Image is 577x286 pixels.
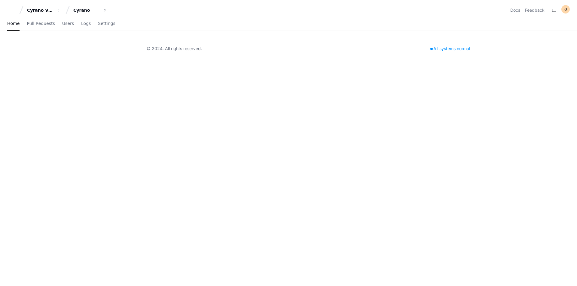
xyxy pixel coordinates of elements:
[71,5,109,16] button: Cyrano
[510,7,520,13] a: Docs
[81,22,91,25] span: Logs
[27,17,55,31] a: Pull Requests
[564,7,567,12] h1: G
[561,5,570,14] button: G
[427,44,474,53] div: All systems normal
[62,22,74,25] span: Users
[147,46,202,52] div: © 2024. All rights reserved.
[73,7,99,13] div: Cyrano
[27,7,53,13] div: Cyrano Video
[27,22,55,25] span: Pull Requests
[7,17,20,31] a: Home
[98,22,115,25] span: Settings
[62,17,74,31] a: Users
[7,22,20,25] span: Home
[81,17,91,31] a: Logs
[98,17,115,31] a: Settings
[525,7,545,13] button: Feedback
[25,5,63,16] button: Cyrano Video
